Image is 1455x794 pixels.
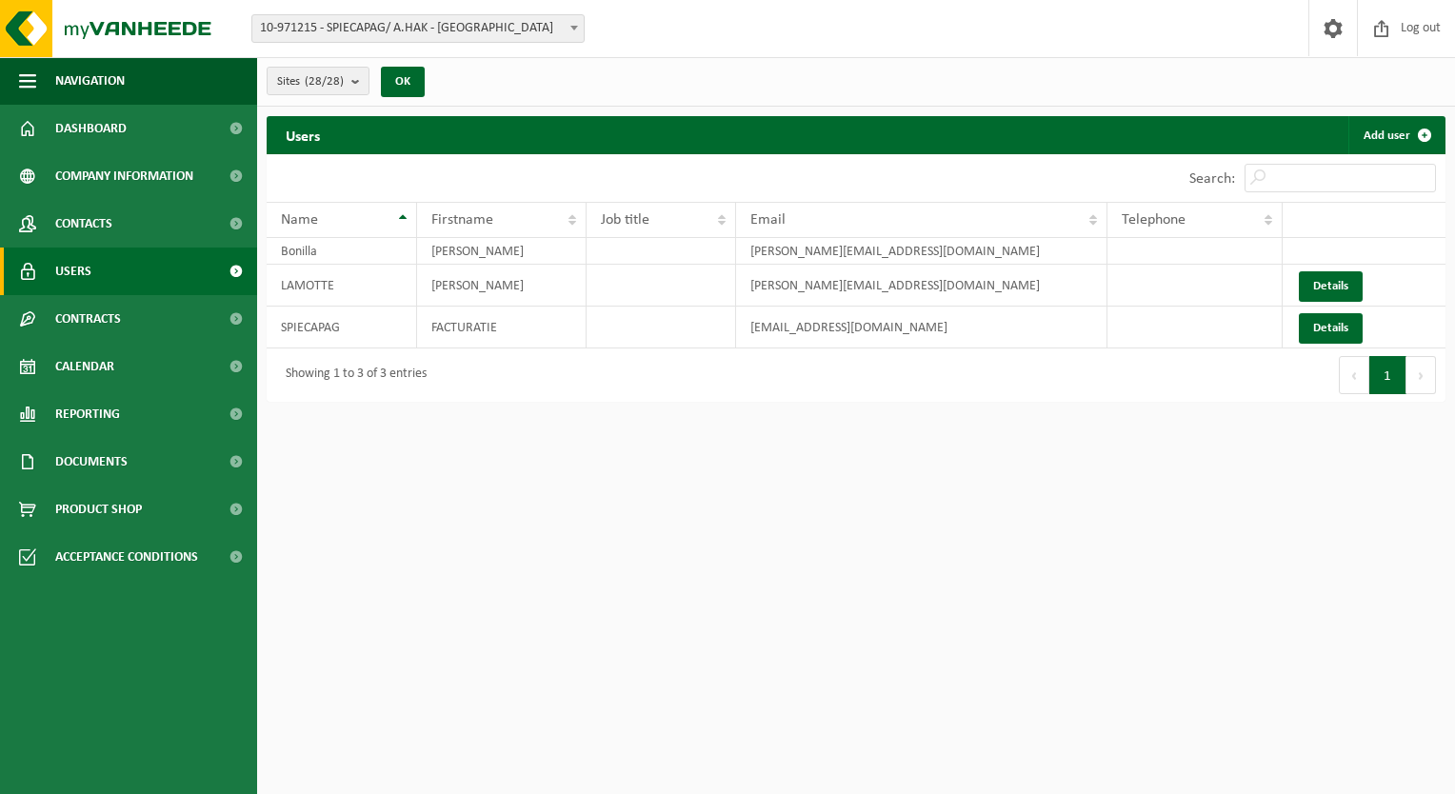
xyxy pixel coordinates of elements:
span: 10-971215 - SPIECAPAG/ A.HAK - BRUGGE [251,14,585,43]
span: 10-971215 - SPIECAPAG/ A.HAK - BRUGGE [252,15,584,42]
span: Users [55,248,91,295]
td: [PERSON_NAME] [417,265,587,307]
td: [EMAIL_ADDRESS][DOMAIN_NAME] [736,307,1108,348]
button: Sites(28/28) [267,67,369,95]
span: Job title [601,212,649,228]
h2: Users [267,116,339,153]
span: Sites [277,68,344,96]
span: Details [1313,322,1348,334]
span: Contacts [55,200,112,248]
a: Add user [1348,116,1444,154]
button: Next [1406,356,1436,394]
count: (28/28) [305,75,344,88]
span: Telephone [1122,212,1186,228]
button: OK [381,67,425,97]
span: Name [281,212,318,228]
button: Previous [1339,356,1369,394]
td: LAMOTTE [267,265,417,307]
span: Contracts [55,295,121,343]
span: Company information [55,152,193,200]
td: [PERSON_NAME][EMAIL_ADDRESS][DOMAIN_NAME] [736,238,1108,265]
div: Showing 1 to 3 of 3 entries [276,358,427,392]
span: Navigation [55,57,125,105]
td: [PERSON_NAME] [417,238,587,265]
span: Email [750,212,786,228]
td: SPIECAPAG [267,307,417,348]
span: Reporting [55,390,120,438]
td: [PERSON_NAME][EMAIL_ADDRESS][DOMAIN_NAME] [736,265,1108,307]
td: FACTURATIE [417,307,587,348]
td: Bonilla [267,238,417,265]
span: Calendar [55,343,114,390]
a: Details [1299,313,1363,344]
span: Product Shop [55,486,142,533]
a: Details [1299,271,1363,302]
span: Firstname [431,212,493,228]
button: 1 [1369,356,1406,394]
span: Details [1313,280,1348,292]
span: Documents [55,438,128,486]
span: Acceptance conditions [55,533,198,581]
span: Dashboard [55,105,127,152]
label: Search: [1189,171,1235,187]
